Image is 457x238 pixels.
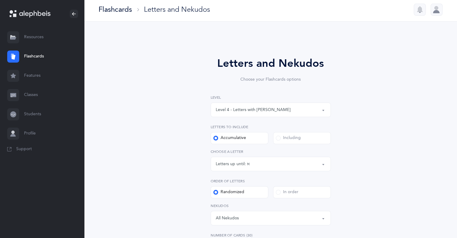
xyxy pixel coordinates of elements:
label: Nekudos [211,203,331,209]
div: All Nekudos [216,215,239,221]
div: א [247,161,250,167]
div: Including [276,135,301,141]
span: Support [16,146,32,152]
div: Level 4 - Letters with [PERSON_NAME] [216,107,291,113]
label: Level [211,95,331,100]
button: All Nekudos [211,211,331,225]
label: Choose a letter [211,149,331,154]
div: Letters up until: [216,161,247,167]
div: Choose your Flashcards options [194,76,348,83]
div: Randomized [213,189,244,195]
button: א [211,157,331,171]
label: Number of Cards (30) [211,233,331,238]
div: Letters and Nekudos [194,55,348,72]
label: Order of letters [211,178,331,184]
div: Accumulative [213,135,246,141]
div: Letters and Nekudos [144,5,210,14]
label: Letters to include [211,124,331,130]
button: Level 4 - Letters with Nekudos [211,103,331,117]
div: Flashcards [99,5,132,14]
div: In order [276,189,298,195]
